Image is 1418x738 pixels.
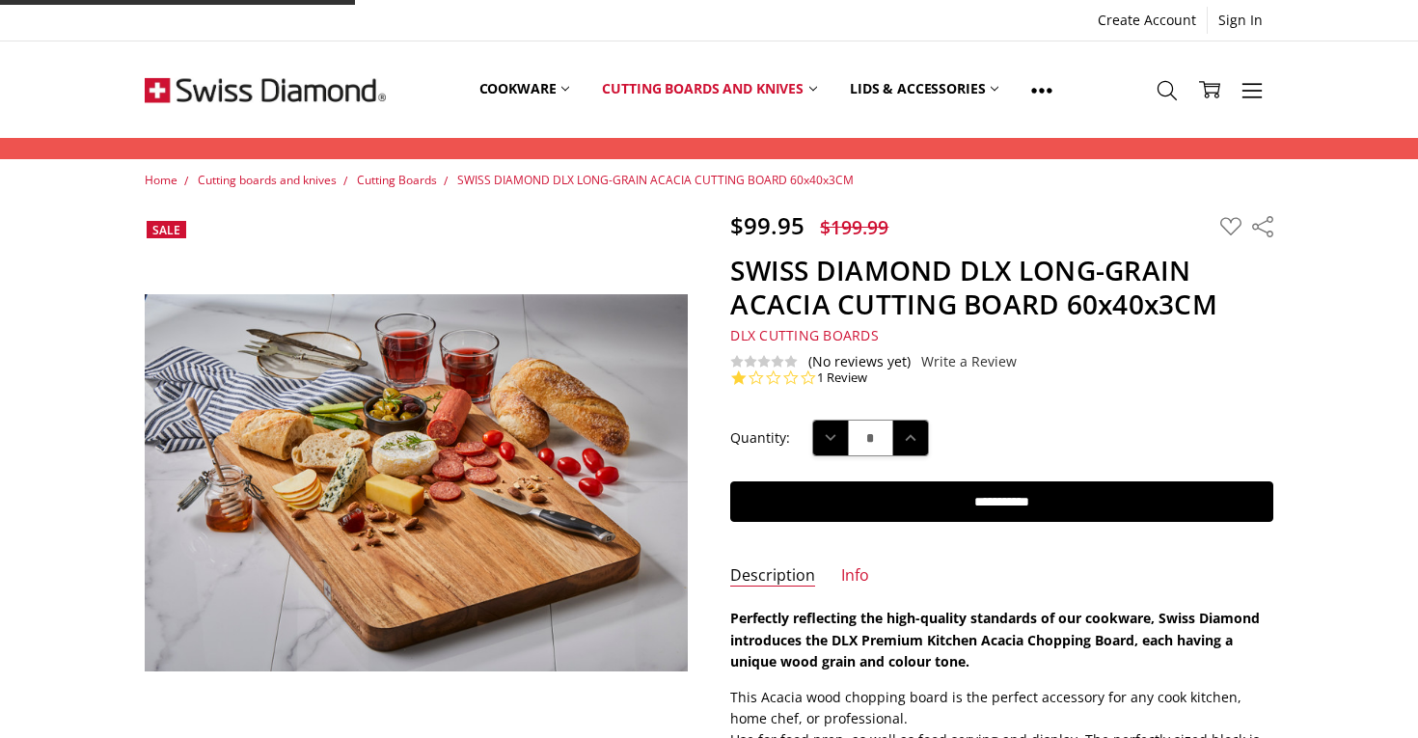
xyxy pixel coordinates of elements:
[152,222,180,238] span: Sale
[145,41,386,138] img: Free Shipping On Every Order
[357,172,437,188] a: Cutting Boards
[730,254,1273,321] h1: SWISS DIAMOND DLX LONG-GRAIN ACACIA CUTTING BOARD 60x40x3CM
[1015,46,1069,133] a: Show All
[921,354,1017,369] a: Write a Review
[808,354,911,369] span: (No reviews yet)
[817,369,867,387] a: 1 reviews
[1208,7,1273,34] a: Sign In
[145,294,688,671] img: SWISS DIAMOND DLX LONG-GRAIN ACACIA CUTTING BOARD 60x40x3CM
[1087,7,1207,34] a: Create Account
[730,326,879,344] span: DLX Cutting Boards
[820,214,888,240] span: $199.99
[730,427,790,449] label: Quantity:
[457,172,854,188] a: SWISS DIAMOND DLX LONG-GRAIN ACACIA CUTTING BOARD 60x40x3CM
[730,609,1260,670] strong: Perfectly reflecting the high-quality standards of our cookware, Swiss Diamond introduces the DLX...
[730,565,815,588] a: Description
[463,46,586,132] a: Cookware
[586,46,833,132] a: Cutting boards and knives
[145,172,177,188] a: Home
[841,565,869,588] a: Info
[730,209,804,241] span: $99.95
[198,172,337,188] a: Cutting boards and knives
[833,46,1015,132] a: Lids & Accessories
